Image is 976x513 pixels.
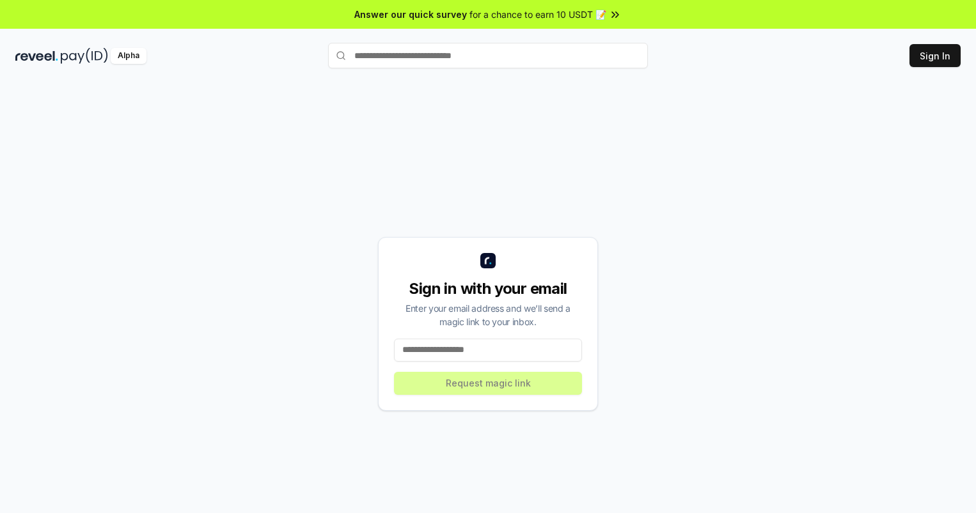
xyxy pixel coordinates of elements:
img: pay_id [61,48,108,64]
div: Alpha [111,48,146,64]
div: Enter your email address and we’ll send a magic link to your inbox. [394,302,582,328]
img: logo_small [480,253,496,268]
div: Sign in with your email [394,279,582,299]
span: Answer our quick survey [354,8,467,21]
button: Sign In [909,44,961,67]
span: for a chance to earn 10 USDT 📝 [469,8,606,21]
img: reveel_dark [15,48,58,64]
